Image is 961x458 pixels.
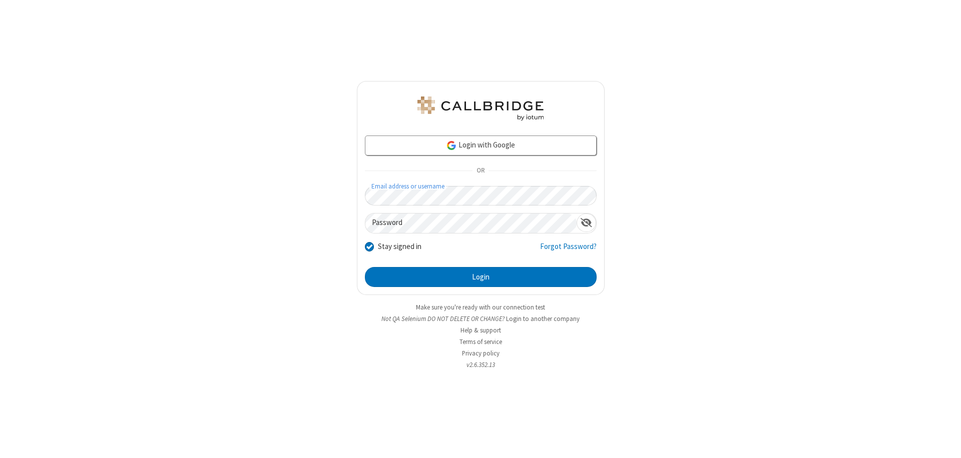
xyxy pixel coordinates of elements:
input: Email address or username [365,186,597,205]
button: Login to another company [506,314,580,323]
a: Terms of service [459,337,502,346]
a: Privacy policy [462,349,500,357]
li: v2.6.352.13 [357,360,605,369]
button: Login [365,267,597,287]
a: Make sure you're ready with our connection test [416,303,545,311]
span: OR [472,164,489,178]
img: google-icon.png [446,140,457,151]
a: Forgot Password? [540,241,597,260]
li: Not QA Selenium DO NOT DELETE OR CHANGE? [357,314,605,323]
div: Show password [577,213,596,232]
img: QA Selenium DO NOT DELETE OR CHANGE [415,96,546,120]
a: Help & support [460,326,501,334]
a: Login with Google [365,135,597,155]
input: Password [365,213,577,233]
label: Stay signed in [378,241,421,252]
iframe: Chat [936,432,953,451]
